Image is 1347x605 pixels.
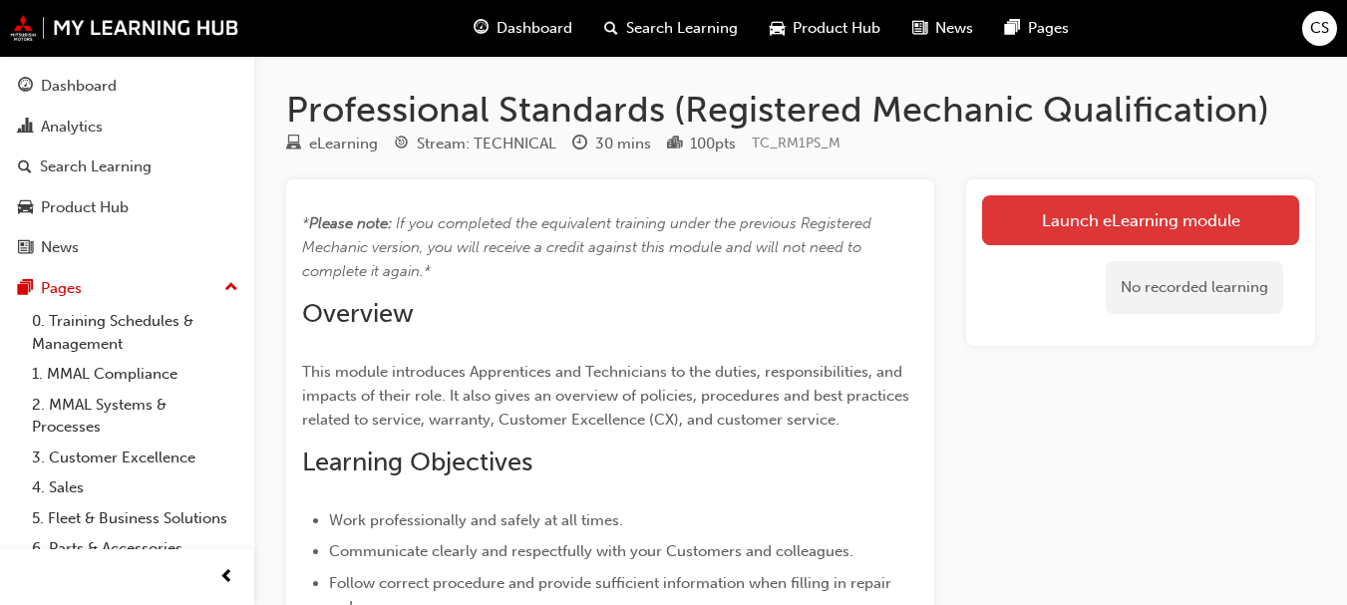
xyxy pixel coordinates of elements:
span: search-icon [604,16,618,41]
a: Search Learning [8,149,246,185]
span: pages-icon [1005,16,1020,41]
div: 30 mins [595,133,651,155]
a: News [8,229,246,266]
div: Duration [572,132,651,156]
a: Analytics [8,109,246,146]
span: CS [1310,17,1329,40]
a: 0. Training Schedules & Management [24,306,246,359]
span: Learning resource code [752,135,841,151]
div: No recorded learning [1106,261,1283,314]
span: If you completed the equivalent training under the previous Registered Mechanic version, you will... [302,214,875,280]
span: clock-icon [572,136,587,153]
span: learningResourceType_ELEARNING-icon [286,136,301,153]
a: 2. MMAL Systems & Processes [24,390,246,443]
a: news-iconNews [896,8,989,49]
span: search-icon [18,158,32,176]
div: Dashboard [41,75,117,98]
div: Product Hub [41,196,129,219]
div: Points [667,132,736,156]
span: This module introduces Apprentices and Technicians to the duties, responsibilities, and impacts o... [302,363,913,429]
span: car-icon [18,199,33,217]
span: News [935,17,973,40]
span: pages-icon [18,280,33,298]
div: Search Learning [40,155,152,178]
div: News [41,236,79,259]
a: search-iconSearch Learning [588,8,754,49]
div: Analytics [41,116,103,139]
span: Pages [1028,17,1069,40]
span: Communicate clearly and respectfully with your Customers and colleagues. [329,542,853,560]
span: Please note: ​ [309,214,396,232]
span: podium-icon [667,136,682,153]
a: 6. Parts & Accessories [24,533,246,564]
span: Learning Objectives [302,447,532,477]
button: DashboardAnalyticsSearch LearningProduct HubNews [8,64,246,270]
div: Pages [41,277,82,300]
a: Dashboard [8,68,246,105]
span: prev-icon [219,565,234,590]
span: news-icon [912,16,927,41]
a: car-iconProduct Hub [754,8,896,49]
a: pages-iconPages [989,8,1085,49]
span: chart-icon [18,119,33,137]
a: Launch eLearning module [982,195,1299,245]
span: Overview [302,298,414,329]
div: Stream: TECHNICAL [417,133,556,155]
div: Stream [394,132,556,156]
span: guage-icon [474,16,489,41]
span: Search Learning [626,17,738,40]
span: target-icon [394,136,409,153]
button: Pages [8,270,246,307]
a: 1. MMAL Compliance [24,359,246,390]
a: 3. Customer Excellence [24,443,246,473]
a: Product Hub [8,189,246,226]
div: 100 pts [690,133,736,155]
span: car-icon [770,16,785,41]
h1: Professional Standards (Registered Mechanic Qualification) [286,88,1315,132]
div: eLearning [309,133,378,155]
div: Type [286,132,378,156]
a: 4. Sales [24,472,246,503]
a: guage-iconDashboard [458,8,588,49]
img: mmal [10,15,239,41]
a: 5. Fleet & Business Solutions [24,503,246,534]
span: guage-icon [18,78,33,96]
span: Work professionally and safely at all times. [329,511,623,529]
button: CS [1302,11,1337,46]
span: Dashboard [497,17,572,40]
span: up-icon [224,275,238,301]
span: Product Hub [793,17,880,40]
span: news-icon [18,239,33,257]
